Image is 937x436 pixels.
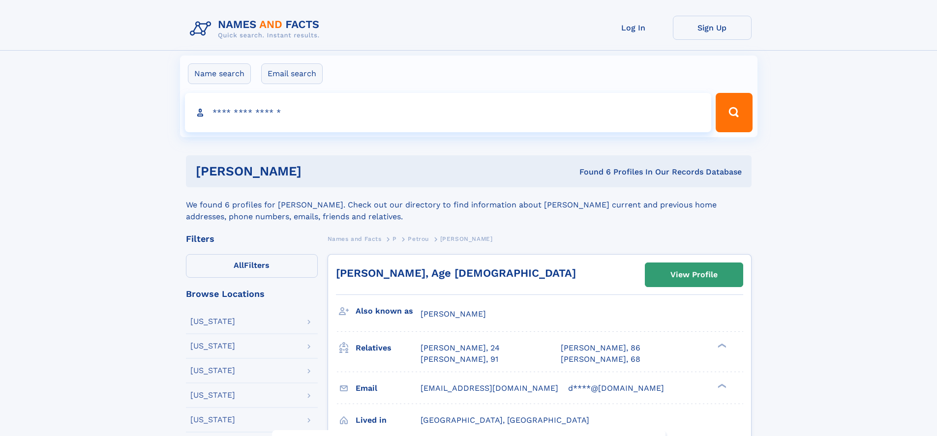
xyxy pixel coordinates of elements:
[190,367,235,375] div: [US_STATE]
[185,93,712,132] input: search input
[408,235,429,242] span: Petrou
[421,343,500,353] a: [PERSON_NAME], 24
[421,354,498,365] a: [PERSON_NAME], 91
[190,416,235,424] div: [US_STATE]
[561,354,640,365] a: [PERSON_NAME], 68
[421,415,589,425] span: [GEOGRAPHIC_DATA], [GEOGRAPHIC_DATA]
[356,303,421,320] h3: Also known as
[328,233,382,245] a: Names and Facts
[715,343,727,349] div: ❯
[356,340,421,356] h3: Relatives
[421,383,558,393] span: [EMAIL_ADDRESS][DOMAIN_NAME]
[186,187,752,223] div: We found 6 profiles for [PERSON_NAME]. Check out our directory to find information about [PERSON_...
[190,391,235,399] div: [US_STATE]
[715,382,727,389] div: ❯
[670,263,718,286] div: View Profile
[261,63,323,84] label: Email search
[440,235,493,242] span: [PERSON_NAME]
[190,318,235,325] div: [US_STATE]
[440,167,742,177] div: Found 6 Profiles In Our Records Database
[716,93,752,132] button: Search Button
[393,235,397,242] span: P
[196,165,441,177] h1: [PERSON_NAME]
[356,412,421,429] h3: Lived in
[190,342,235,350] div: [US_STATE]
[186,234,318,243] div: Filters
[186,16,328,42] img: Logo Names and Facts
[645,263,743,287] a: View Profile
[356,380,421,397] h3: Email
[594,16,673,40] a: Log In
[234,261,244,270] span: All
[336,267,576,279] a: [PERSON_NAME], Age [DEMOGRAPHIC_DATA]
[561,343,640,353] a: [PERSON_NAME], 86
[408,233,429,245] a: Petrou
[186,290,318,298] div: Browse Locations
[186,254,318,278] label: Filters
[188,63,251,84] label: Name search
[421,309,486,319] span: [PERSON_NAME]
[673,16,752,40] a: Sign Up
[393,233,397,245] a: P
